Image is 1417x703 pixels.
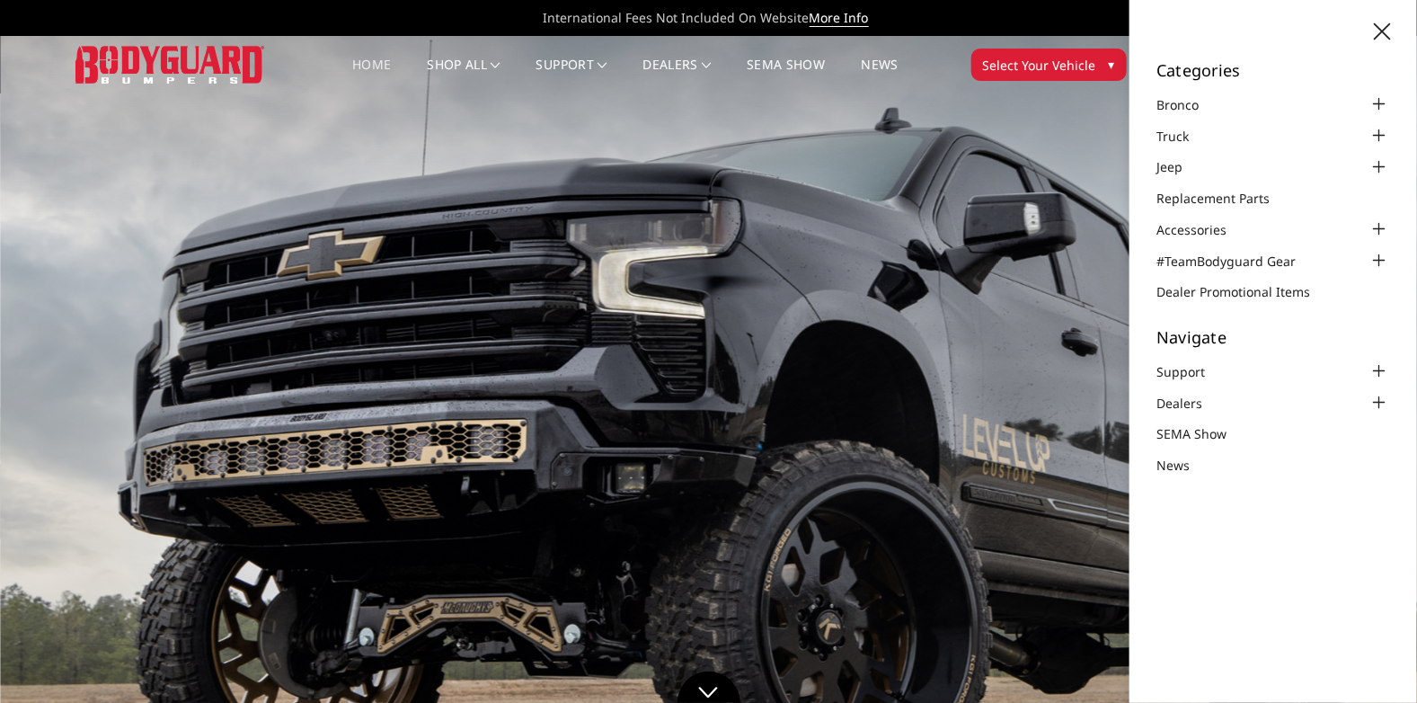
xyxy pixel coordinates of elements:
a: #TeamBodyguard Gear [1156,252,1318,271]
a: Replacement Parts [1156,189,1292,208]
span: ▾ [1109,55,1115,74]
span: Select Your Vehicle [983,56,1096,75]
a: Accessories [1156,220,1249,239]
h5: Categories [1156,62,1390,78]
iframe: Chat Widget [1327,617,1417,703]
a: SEMA Show [747,58,825,93]
a: Click to Down [678,672,740,703]
a: More Info [810,9,869,27]
img: BODYGUARD BUMPERS [75,46,264,83]
a: News [861,58,898,93]
a: SEMA Show [1156,424,1249,443]
a: News [1156,456,1212,475]
button: Select Your Vehicle [971,49,1127,81]
a: Jeep [1156,157,1205,176]
a: Dealers [643,58,712,93]
h5: Navigate [1156,329,1390,345]
a: Truck [1156,127,1211,146]
a: Home [352,58,391,93]
a: shop all [428,58,500,93]
a: Bronco [1156,95,1221,114]
a: Dealer Promotional Items [1156,282,1333,301]
a: Dealers [1156,394,1225,413]
a: Support [1156,362,1227,381]
a: Support [536,58,607,93]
